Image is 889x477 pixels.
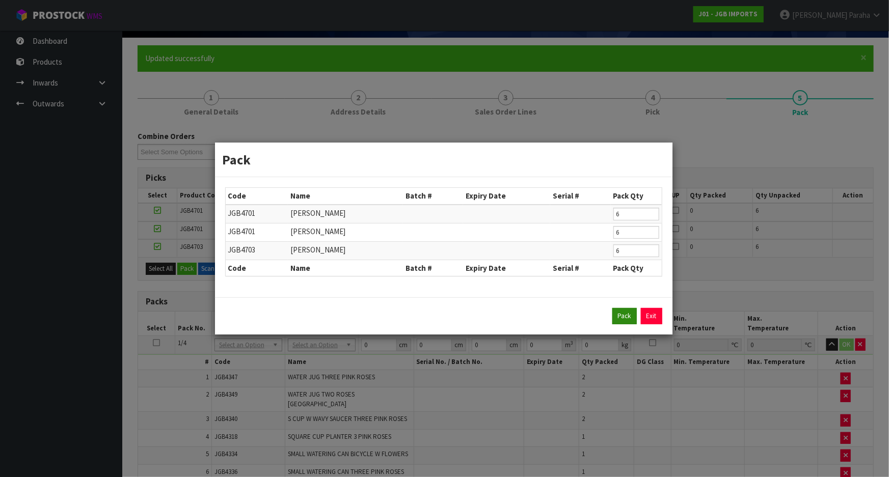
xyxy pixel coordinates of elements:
span: JGB4701 [228,227,256,236]
button: Pack [612,308,637,324]
th: Code [226,188,288,204]
th: Serial # [550,260,611,276]
th: Code [226,260,288,276]
a: Exit [641,308,662,324]
th: Batch # [403,260,464,276]
th: Name [288,260,403,276]
th: Name [288,188,403,204]
h3: Pack [223,150,665,169]
span: [PERSON_NAME] [290,208,345,218]
th: Pack Qty [611,188,662,204]
th: Batch # [403,188,464,204]
span: [PERSON_NAME] [290,245,345,255]
th: Serial # [550,188,611,204]
th: Expiry Date [463,188,550,204]
span: JGB4701 [228,208,256,218]
span: JGB4703 [228,245,256,255]
span: [PERSON_NAME] [290,227,345,236]
th: Expiry Date [463,260,550,276]
th: Pack Qty [611,260,662,276]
